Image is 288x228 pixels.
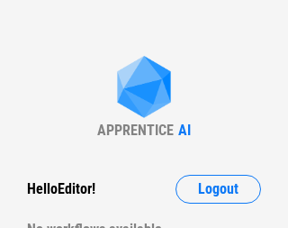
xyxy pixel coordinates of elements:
[175,175,261,204] button: Logout
[178,122,191,139] div: AI
[108,56,180,122] img: Apprentice AI
[198,182,238,196] span: Logout
[27,175,95,204] div: Hello Editor !
[97,122,174,139] div: APPRENTICE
